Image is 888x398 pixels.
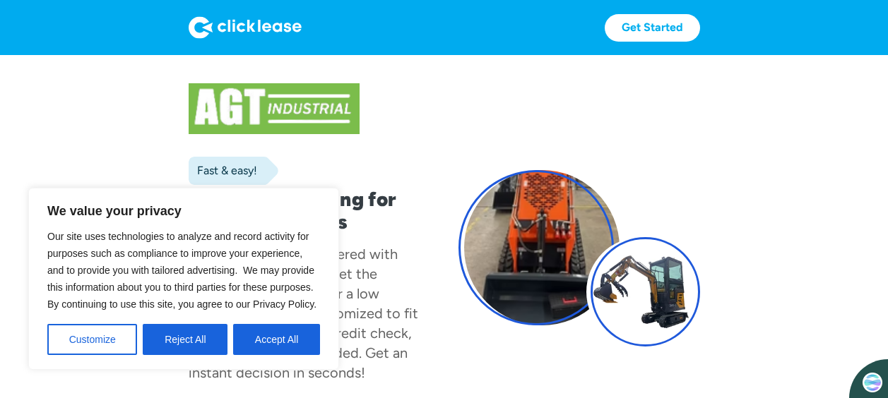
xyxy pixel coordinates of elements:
button: Accept All [233,324,320,355]
div: Fast & easy! [189,164,257,178]
button: Reject All [143,324,227,355]
span: Our site uses technologies to analyze and record activity for purposes such as compliance to impr... [47,231,316,310]
div: We value your privacy [28,188,339,370]
p: We value your privacy [47,203,320,219]
a: Get Started [605,14,700,42]
img: Logo [189,16,302,39]
button: Customize [47,324,137,355]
